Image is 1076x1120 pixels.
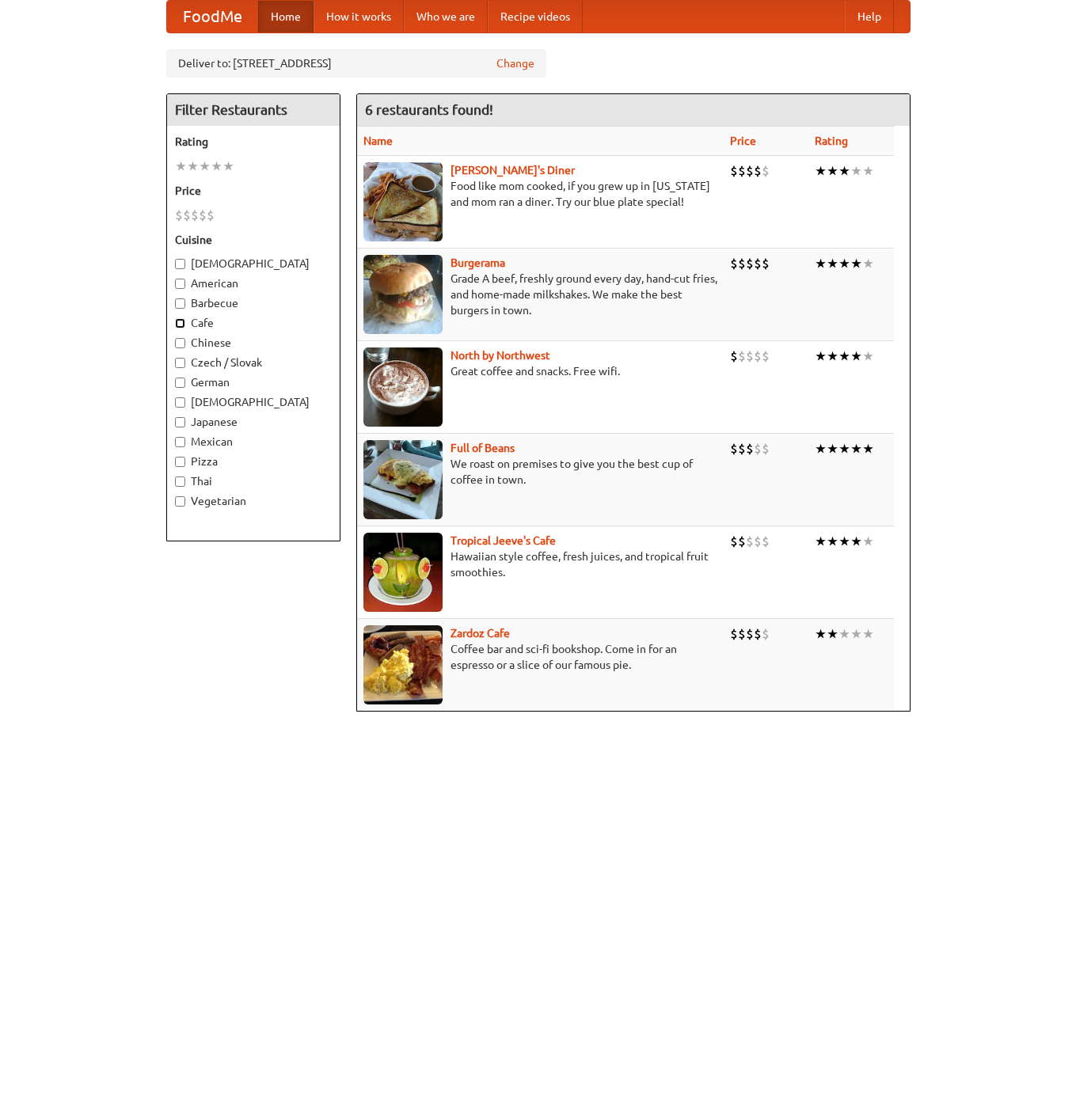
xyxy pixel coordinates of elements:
[827,440,838,457] li: ★
[363,625,443,704] img: zardoz.jpg
[815,440,827,457] li: ★
[850,533,862,550] li: ★
[191,207,199,224] li: $
[175,355,332,370] label: Czech / Slovak
[730,162,738,180] li: $
[862,533,874,550] li: ★
[365,102,493,117] ng-pluralize: 6 restaurants found!
[862,625,874,643] li: ★
[199,158,211,175] li: ★
[738,625,746,643] li: $
[175,207,183,224] li: $
[451,442,515,454] a: Full of Beans
[363,641,717,673] p: Coffee bar and sci-fi bookshop. Come in for an espresso or a slice of our famous pie.
[363,271,717,318] p: Grade A beef, freshly ground every day, hand-cut fries, and home-made milkshakes. We make the bes...
[815,162,827,180] li: ★
[363,456,717,488] p: We roast on premises to give you the best cup of coffee in town.
[175,315,332,331] label: Cafe
[451,627,510,640] b: Zardoz Cafe
[363,440,443,519] img: beans.jpg
[738,162,746,180] li: $
[762,440,770,457] li: $
[175,414,332,430] label: Japanese
[175,496,185,507] input: Vegetarian
[175,183,332,199] h5: Price
[746,162,754,180] li: $
[175,232,332,248] h5: Cuisine
[815,135,848,147] a: Rating
[363,363,717,379] p: Great coffee and snacks. Free wifi.
[754,255,762,272] li: $
[175,457,185,467] input: Pizza
[183,207,191,224] li: $
[175,259,185,269] input: [DEMOGRAPHIC_DATA]
[838,255,850,272] li: ★
[363,533,443,612] img: jeeves.jpg
[451,349,550,362] a: North by Northwest
[451,164,575,177] b: [PERSON_NAME]'s Diner
[488,1,583,32] a: Recipe videos
[862,440,874,457] li: ★
[746,440,754,457] li: $
[850,347,862,365] li: ★
[838,625,850,643] li: ★
[207,207,215,224] li: $
[746,255,754,272] li: $
[363,135,393,147] a: Name
[850,255,862,272] li: ★
[746,533,754,550] li: $
[730,533,738,550] li: $
[175,298,185,309] input: Barbecue
[827,533,838,550] li: ★
[175,397,185,408] input: [DEMOGRAPHIC_DATA]
[845,1,894,32] a: Help
[838,533,850,550] li: ★
[754,440,762,457] li: $
[199,207,207,224] li: $
[175,394,332,410] label: [DEMOGRAPHIC_DATA]
[827,347,838,365] li: ★
[738,255,746,272] li: $
[175,335,332,351] label: Chinese
[314,1,404,32] a: How it works
[862,347,874,365] li: ★
[762,347,770,365] li: $
[850,440,862,457] li: ★
[754,625,762,643] li: $
[363,178,717,210] p: Food like mom cooked, if you grew up in [US_STATE] and mom ran a diner. Try our blue plate special!
[762,255,770,272] li: $
[730,255,738,272] li: $
[175,158,187,175] li: ★
[754,162,762,180] li: $
[175,454,332,469] label: Pizza
[838,162,850,180] li: ★
[730,625,738,643] li: $
[175,256,332,271] label: [DEMOGRAPHIC_DATA]
[175,476,185,487] input: Thai
[738,533,746,550] li: $
[827,255,838,272] li: ★
[167,1,258,32] a: FoodMe
[175,275,332,291] label: American
[363,549,717,580] p: Hawaiian style coffee, fresh juices, and tropical fruit smoothies.
[762,625,770,643] li: $
[175,378,185,388] input: German
[166,49,546,78] div: Deliver to: [STREET_ADDRESS]
[815,625,827,643] li: ★
[850,162,862,180] li: ★
[187,158,199,175] li: ★
[762,533,770,550] li: $
[175,295,332,311] label: Barbecue
[762,162,770,180] li: $
[850,625,862,643] li: ★
[175,493,332,509] label: Vegetarian
[827,625,838,643] li: ★
[363,347,443,427] img: north.jpg
[175,279,185,289] input: American
[451,256,505,269] a: Burgerama
[730,440,738,457] li: $
[167,94,340,126] h4: Filter Restaurants
[451,534,556,547] a: Tropical Jeeve's Cafe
